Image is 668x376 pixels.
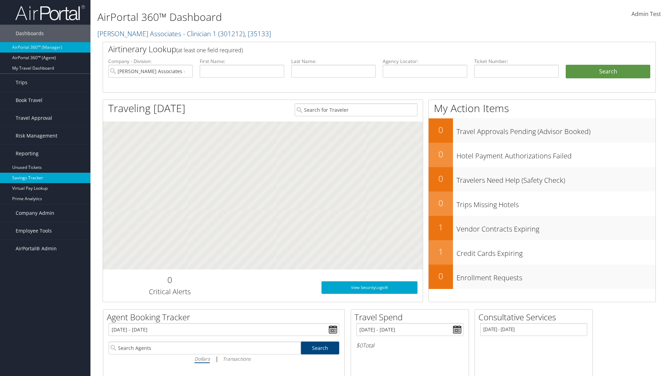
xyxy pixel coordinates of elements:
h2: 0 [429,124,453,136]
div: | [109,354,339,363]
span: Book Travel [16,92,42,109]
a: Admin Test [631,3,661,25]
i: Dollars [194,355,210,362]
a: 1Vendor Contracts Expiring [429,216,655,240]
a: 0Travelers Need Help (Safety Check) [429,167,655,191]
h2: 1 [429,221,453,233]
a: [PERSON_NAME] Associates - Clinician 1 [97,29,271,38]
span: Company Admin [16,204,54,222]
span: Dashboards [16,25,44,42]
span: Admin Test [631,10,661,18]
h1: AirPortal 360™ Dashboard [97,10,473,24]
h2: Airtinerary Lookup [108,43,604,55]
h3: Hotel Payment Authorizations Failed [456,148,655,161]
span: , [ 35133 ] [245,29,271,38]
span: Travel Approval [16,109,52,127]
a: Search [301,342,340,354]
span: $0 [356,342,363,349]
a: 0Enrollment Requests [429,265,655,289]
label: First Name: [200,58,284,65]
label: Agency Locator: [383,58,467,65]
span: Reporting [16,145,39,162]
h3: Enrollment Requests [456,269,655,283]
h3: Credit Cards Expiring [456,245,655,258]
span: Employee Tools [16,222,52,240]
h2: Consultative Services [478,311,593,323]
h2: 0 [429,270,453,282]
a: 1Credit Cards Expiring [429,240,655,265]
h3: Critical Alerts [108,287,231,297]
h3: Travel Approvals Pending (Advisor Booked) [456,123,655,136]
h3: Trips Missing Hotels [456,196,655,210]
a: 0Hotel Payment Authorizations Failed [429,143,655,167]
i: Transactions [223,355,250,362]
h3: Vendor Contracts Expiring [456,221,655,234]
img: airportal-logo.png [15,5,85,21]
button: Search [566,65,650,79]
a: 0Trips Missing Hotels [429,191,655,216]
span: AirPortal® Admin [16,240,57,257]
span: ( 301212 ) [218,29,245,38]
span: Risk Management [16,127,57,144]
h6: Total [356,342,463,349]
h2: Agent Booking Tracker [107,311,344,323]
h3: Travelers Need Help (Safety Check) [456,172,655,185]
h2: 1 [429,246,453,258]
input: Search for Traveler [295,103,417,116]
label: Last Name: [291,58,376,65]
a: 0Travel Approvals Pending (Advisor Booked) [429,118,655,143]
a: View SecurityLogic® [321,281,417,294]
h2: 0 [108,274,231,286]
h2: 0 [429,148,453,160]
h2: 0 [429,173,453,185]
h1: Traveling [DATE] [108,101,185,116]
h1: My Action Items [429,101,655,116]
label: Ticket Number: [474,58,559,65]
label: Company - Division: [108,58,193,65]
span: Trips [16,74,27,91]
h2: Travel Spend [355,311,469,323]
span: (at least one field required) [176,46,243,54]
input: Search Agents [109,342,301,354]
h2: 0 [429,197,453,209]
